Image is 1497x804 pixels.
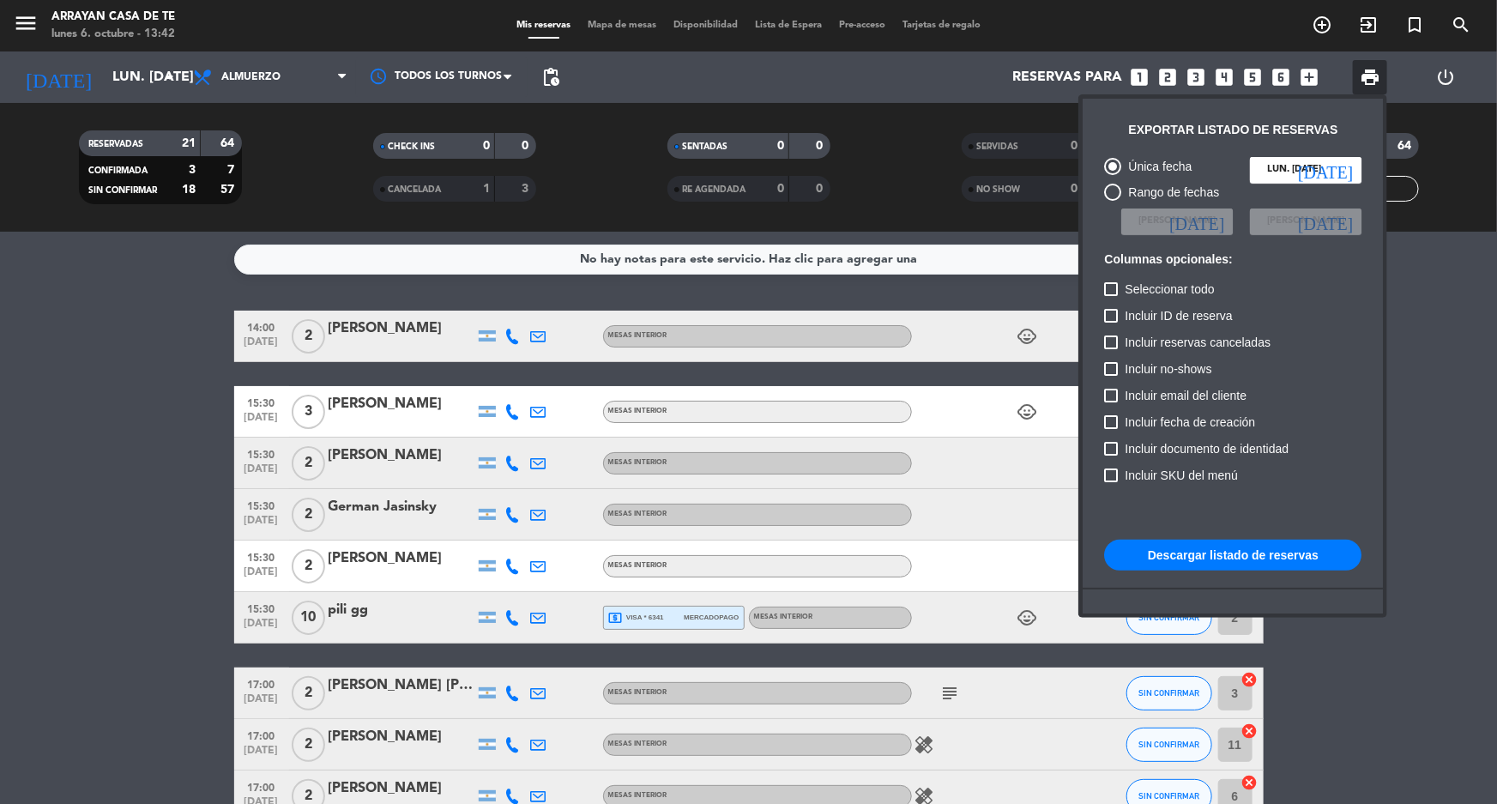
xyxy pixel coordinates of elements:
[1267,214,1344,229] span: [PERSON_NAME]
[1121,183,1219,203] div: Rango de fechas
[1125,438,1289,459] span: Incluir documento de identidad
[1104,540,1361,571] button: Descargar listado de reservas
[1360,67,1380,88] span: print
[1125,332,1271,353] span: Incluir reservas canceladas
[1125,385,1246,406] span: Incluir email del cliente
[1128,120,1337,140] div: Exportar listado de reservas
[1138,214,1216,229] span: [PERSON_NAME]
[1125,279,1214,299] span: Seleccionar todo
[1125,465,1238,486] span: Incluir SKU del menú
[1104,252,1361,267] h6: Columnas opcionales:
[1298,161,1353,178] i: [DATE]
[1125,305,1232,326] span: Incluir ID de reserva
[1121,157,1192,177] div: Única fecha
[1169,213,1224,230] i: [DATE]
[1298,213,1353,230] i: [DATE]
[1125,412,1255,432] span: Incluir fecha de creación
[1125,359,1211,379] span: Incluir no-shows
